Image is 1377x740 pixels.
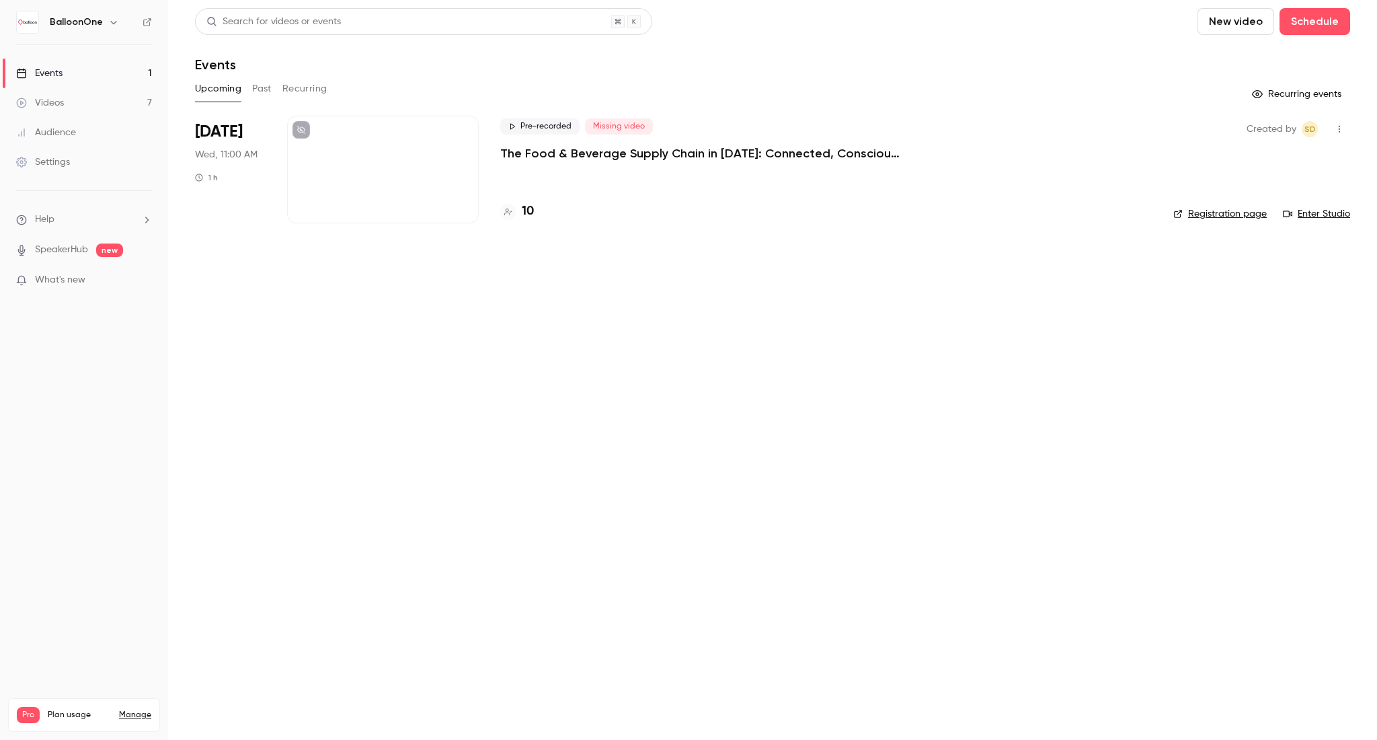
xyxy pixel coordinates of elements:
[35,213,54,227] span: Help
[195,57,236,73] h1: Events
[35,273,85,287] span: What's new
[195,78,241,100] button: Upcoming
[585,118,653,135] span: Missing video
[96,244,123,257] span: new
[195,121,243,143] span: [DATE]
[1197,8,1274,35] button: New video
[16,126,76,139] div: Audience
[48,710,111,720] span: Plan usage
[252,78,272,100] button: Past
[1246,83,1350,105] button: Recurring events
[1283,207,1350,221] a: Enter Studio
[282,78,327,100] button: Recurring
[500,118,580,135] span: Pre-recorded
[1302,121,1318,137] span: Sitara Duggal
[16,67,63,80] div: Events
[16,155,70,169] div: Settings
[1247,121,1296,137] span: Created by
[195,148,258,161] span: Wed, 11:00 AM
[195,116,266,223] div: Oct 29 Wed, 11:00 AM (Europe/London)
[522,202,534,221] h4: 10
[500,202,534,221] a: 10
[195,172,218,183] div: 1 h
[17,707,40,723] span: Pro
[16,96,64,110] div: Videos
[206,15,341,29] div: Search for videos or events
[119,710,151,720] a: Manage
[1173,207,1267,221] a: Registration page
[35,243,88,257] a: SpeakerHub
[1304,121,1316,137] span: SD
[50,15,103,29] h6: BalloonOne
[1280,8,1350,35] button: Schedule
[16,213,152,227] li: help-dropdown-opener
[500,145,904,161] a: The Food & Beverage Supply Chain in [DATE]: Connected, Conscious, Competitive.
[17,11,38,33] img: BalloonOne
